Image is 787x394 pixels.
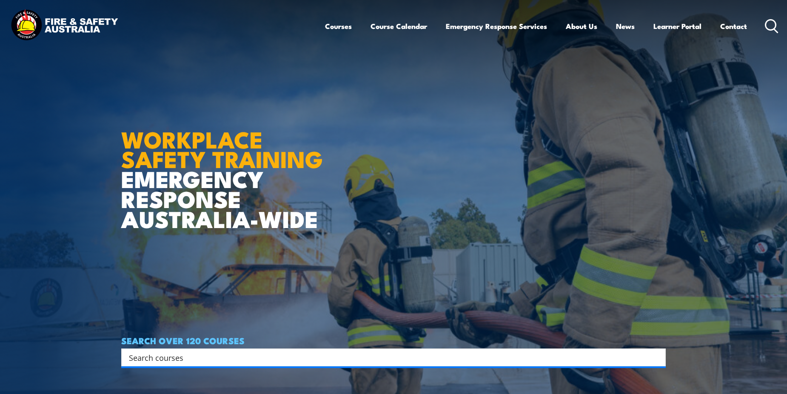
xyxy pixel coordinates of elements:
[720,15,747,37] a: Contact
[446,15,547,37] a: Emergency Response Services
[566,15,597,37] a: About Us
[325,15,352,37] a: Courses
[651,351,663,363] button: Search magnifier button
[121,108,329,228] h1: EMERGENCY RESPONSE AUSTRALIA-WIDE
[653,15,701,37] a: Learner Portal
[121,121,323,176] strong: WORKPLACE SAFETY TRAINING
[371,15,427,37] a: Course Calendar
[121,336,666,345] h4: SEARCH OVER 120 COURSES
[129,351,647,364] input: Search input
[616,15,635,37] a: News
[131,351,649,363] form: Search form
